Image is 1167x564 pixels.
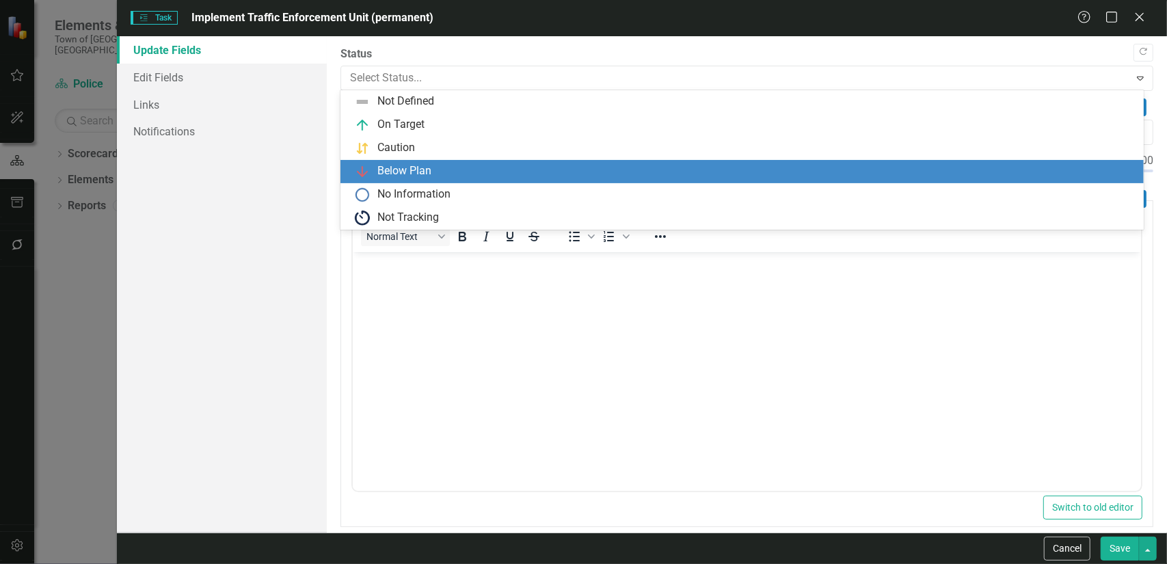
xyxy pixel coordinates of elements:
div: Not Defined [377,94,434,109]
span: Implement Traffic Enforcement Unit (permanent) [191,11,433,24]
button: Underline [498,227,522,246]
a: Edit Fields [117,64,327,91]
div: Below Plan [377,163,431,179]
img: Caution [354,140,371,157]
a: Links [117,91,327,118]
img: On Target [354,117,371,133]
button: Switch to old editor [1043,496,1142,520]
img: No Information [354,187,371,203]
button: Reveal or hide additional toolbar items [649,227,672,246]
img: Not Tracking [354,210,371,226]
img: Below Plan [354,163,371,180]
span: Normal Text [366,231,433,242]
button: Cancel [1044,537,1090,561]
button: Strikethrough [522,227,546,246]
div: On Target [377,117,425,133]
button: Block Normal Text [361,227,450,246]
div: Not Tracking [377,210,439,226]
div: Numbered list [598,227,632,246]
div: Caution [377,140,415,156]
img: Not Defined [354,94,371,110]
a: Update Fields [117,36,327,64]
button: Bold [451,227,474,246]
iframe: Rich Text Area [353,252,1141,491]
div: Bullet list [563,227,597,246]
span: Task [131,11,178,25]
label: Status [340,46,1153,62]
div: No Information [377,187,451,202]
button: Save [1101,537,1139,561]
button: Italic [474,227,498,246]
a: Notifications [117,118,327,145]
